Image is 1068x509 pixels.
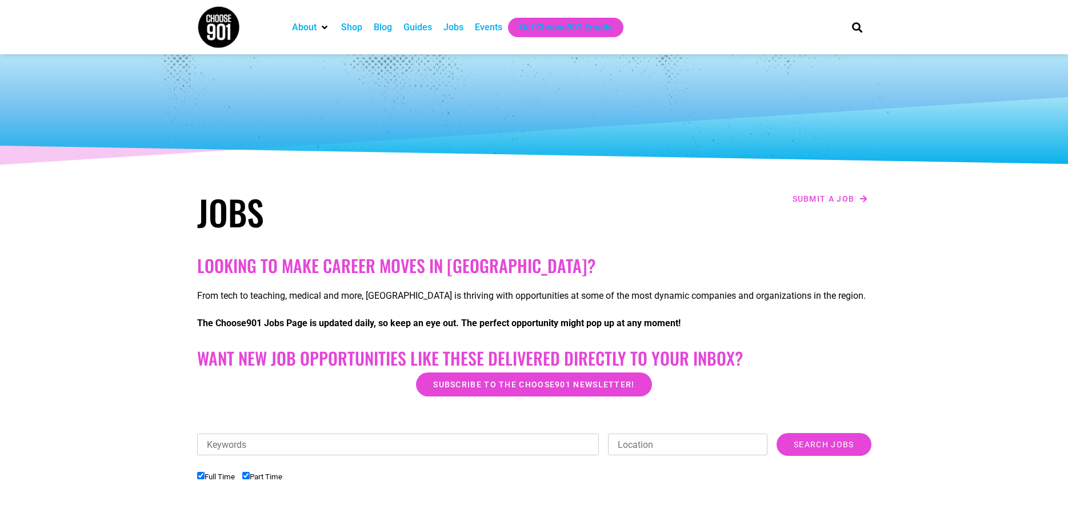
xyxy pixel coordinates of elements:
[608,434,767,455] input: Location
[847,18,866,37] div: Search
[403,21,432,34] a: Guides
[197,191,529,233] h1: Jobs
[197,472,205,479] input: Full Time
[519,21,612,34] a: Get Choose901 Emails
[197,289,871,303] p: From tech to teaching, medical and more, [GEOGRAPHIC_DATA] is thriving with opportunities at some...
[433,380,634,388] span: Subscribe to the Choose901 newsletter!
[242,472,250,479] input: Part Time
[793,195,855,203] span: Submit a job
[443,21,463,34] a: Jobs
[777,433,871,456] input: Search Jobs
[197,434,599,455] input: Keywords
[374,21,392,34] a: Blog
[341,21,362,34] a: Shop
[789,191,871,206] a: Submit a job
[286,18,335,37] div: About
[292,21,317,34] a: About
[242,472,282,481] label: Part Time
[475,21,502,34] a: Events
[416,372,651,396] a: Subscribe to the Choose901 newsletter!
[197,348,871,368] h2: Want New Job Opportunities like these Delivered Directly to your Inbox?
[197,318,681,328] strong: The Choose901 Jobs Page is updated daily, so keep an eye out. The perfect opportunity might pop u...
[197,472,235,481] label: Full Time
[286,18,833,37] nav: Main nav
[197,255,871,276] h2: Looking to make career moves in [GEOGRAPHIC_DATA]?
